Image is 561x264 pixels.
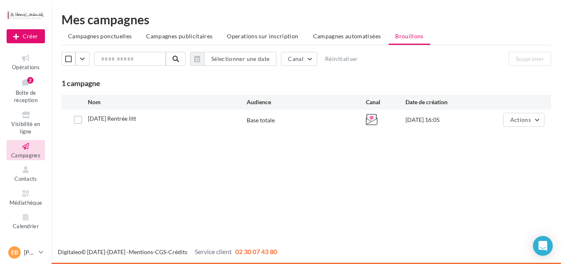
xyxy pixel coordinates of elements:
[503,113,544,127] button: Actions
[14,89,38,104] span: Boîte de réception
[227,33,298,40] span: Operations sur inscription
[13,223,39,229] span: Calendrier
[7,140,45,160] a: Campagnes
[7,245,45,260] a: EB [PERSON_NAME]
[405,116,485,124] div: [DATE] 16:05
[7,211,45,231] a: Calendrier
[7,52,45,72] a: Opérations
[88,98,247,106] div: Nom
[7,29,45,43] button: Créer
[58,248,81,255] a: Digitaleo
[146,33,212,40] span: Campagnes publicitaires
[7,109,45,137] a: Visibilité en ligne
[366,98,405,106] div: Canal
[12,64,40,70] span: Opérations
[11,121,40,135] span: Visibilité en ligne
[190,52,276,66] button: Sélectionner une date
[509,52,551,66] button: Supprimer
[322,54,361,64] button: Réinitialiser
[235,248,277,255] span: 02 30 07 43 80
[247,98,366,106] div: Audience
[11,152,40,159] span: Campagnes
[313,33,381,40] span: Campagnes automatisées
[7,75,45,105] a: Boîte de réception2
[7,29,45,43] div: Nouvelle campagne
[14,175,37,182] span: Contacts
[9,199,42,206] span: Médiathèque
[510,116,531,123] span: Actions
[168,248,187,255] a: Crédits
[129,248,153,255] a: Mentions
[204,52,276,66] button: Sélectionner une date
[24,248,35,257] p: [PERSON_NAME]
[68,33,132,40] span: Campagnes ponctuelles
[7,164,45,184] a: Contacts
[247,116,275,124] div: Base totale
[155,248,166,255] a: CGS
[7,187,45,208] a: Médiathèque
[61,79,100,88] span: 1 campagne
[61,13,551,26] div: Mes campagnes
[58,248,277,255] span: © [DATE]-[DATE] - - -
[88,115,136,122] span: 24.08.25 Rentrée litt
[405,98,485,106] div: Date de création
[11,248,18,257] span: EB
[195,248,232,255] span: Service client
[533,236,553,256] div: Open Intercom Messenger
[27,77,33,84] div: 2
[281,52,317,66] button: Canal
